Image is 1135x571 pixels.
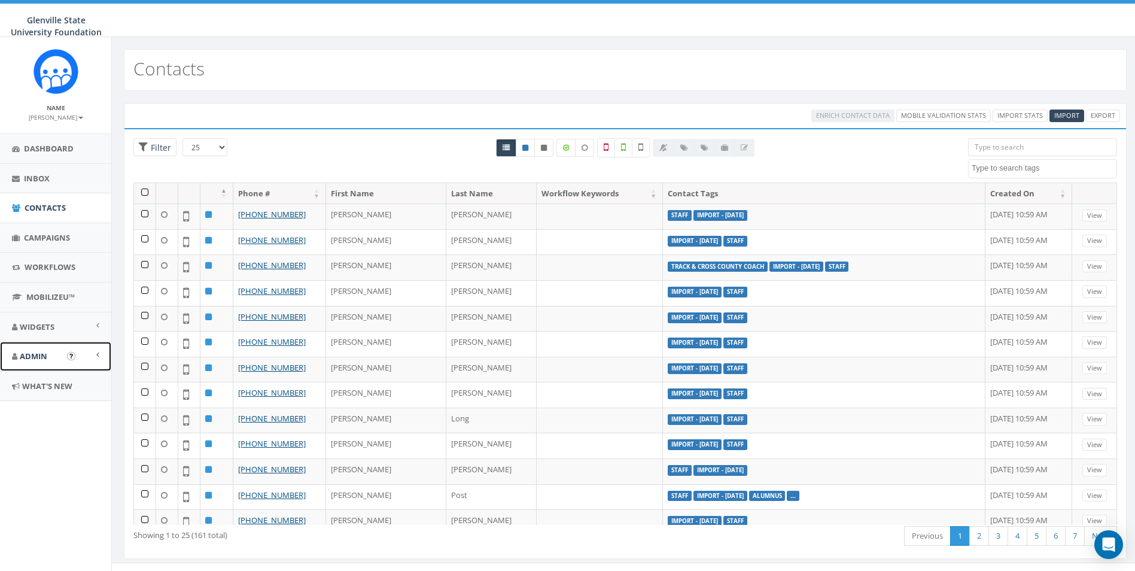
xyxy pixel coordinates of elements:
[522,144,528,151] i: This phone number is subscribed and will receive texts.
[1054,111,1079,120] span: Import
[693,210,747,221] label: Import - [DATE]
[985,280,1072,306] td: [DATE] 10:59 AM
[896,110,991,122] a: Mobile Validation Stats
[1027,526,1046,546] a: 5
[597,138,615,157] label: Not a Mobile
[133,138,177,157] span: Advance Filter
[238,285,306,296] a: [PHONE_NUMBER]
[238,490,306,500] a: [PHONE_NUMBER]
[1084,526,1117,546] a: Next
[1082,235,1107,247] a: View
[668,491,692,502] label: Staff
[446,357,537,382] td: [PERSON_NAME]
[326,280,446,306] td: [PERSON_NAME]
[749,491,786,502] label: Alumnus
[446,183,537,204] th: Last Name
[446,458,537,484] td: [PERSON_NAME]
[723,287,747,297] label: Staff
[148,142,171,153] span: Filter
[133,59,205,78] h2: Contacts
[556,139,576,157] label: Data Enriched
[723,236,747,247] label: Staff
[988,526,1008,546] a: 3
[1082,439,1107,451] a: View
[326,183,446,204] th: First Name
[238,336,306,347] a: [PHONE_NUMBER]
[25,262,75,272] span: Workflows
[238,413,306,424] a: [PHONE_NUMBER]
[238,260,306,271] a: [PHONE_NUMBER]
[985,331,1072,357] td: [DATE] 10:59 AM
[1082,388,1107,400] a: View
[22,381,72,391] span: What's New
[1086,110,1120,122] a: Export
[238,387,306,398] a: [PHONE_NUMBER]
[326,458,446,484] td: [PERSON_NAME]
[663,183,985,204] th: Contact Tags
[534,139,553,157] a: Opted Out
[1082,260,1107,273] a: View
[326,509,446,535] td: [PERSON_NAME]
[668,388,722,399] label: Import - [DATE]
[668,338,722,348] label: Import - [DATE]
[446,280,537,306] td: [PERSON_NAME]
[668,414,722,425] label: Import - [DATE]
[238,209,306,220] a: [PHONE_NUMBER]
[446,254,537,280] td: [PERSON_NAME]
[1082,490,1107,502] a: View
[1008,526,1027,546] a: 4
[668,287,722,297] label: Import - [DATE]
[326,408,446,433] td: [PERSON_NAME]
[668,439,722,450] label: Import - [DATE]
[238,464,306,475] a: [PHONE_NUMBER]
[985,306,1072,332] td: [DATE] 10:59 AM
[575,139,594,157] label: Data not Enriched
[972,163,1116,174] textarea: Search
[326,331,446,357] td: [PERSON_NAME]
[790,492,796,500] a: ...
[723,388,747,399] label: Staff
[668,312,722,323] label: Import - [DATE]
[668,236,722,247] label: Import - [DATE]
[326,484,446,510] td: [PERSON_NAME]
[985,484,1072,510] td: [DATE] 10:59 AM
[29,113,83,122] small: [PERSON_NAME]
[693,465,747,476] label: Import - [DATE]
[24,173,50,184] span: Inbox
[446,484,537,510] td: Post
[326,306,446,332] td: [PERSON_NAME]
[904,526,951,546] a: Previous
[1082,362,1107,375] a: View
[541,144,547,151] i: This phone number is unsubscribed and has opted-out of all texts.
[238,515,306,526] a: [PHONE_NUMBER]
[632,138,650,157] label: Not Validated
[968,138,1117,156] input: Type to search
[985,357,1072,382] td: [DATE] 10:59 AM
[1082,464,1107,476] a: View
[985,408,1072,433] td: [DATE] 10:59 AM
[25,202,66,213] span: Contacts
[668,363,722,374] label: Import - [DATE]
[326,229,446,255] td: [PERSON_NAME]
[516,139,535,157] a: Active
[769,262,823,272] label: Import - [DATE]
[29,111,83,122] a: [PERSON_NAME]
[1046,526,1066,546] a: 6
[985,458,1072,484] td: [DATE] 10:59 AM
[326,433,446,458] td: [PERSON_NAME]
[668,262,768,272] label: Track & Cross County Coach
[446,408,537,433] td: Long
[326,382,446,408] td: [PERSON_NAME]
[668,516,722,527] label: Import - [DATE]
[1082,336,1107,349] a: View
[238,362,306,373] a: [PHONE_NUMBER]
[238,438,306,449] a: [PHONE_NUMBER]
[985,204,1072,229] td: [DATE] 10:59 AM
[1065,526,1085,546] a: 7
[238,311,306,322] a: [PHONE_NUMBER]
[1082,413,1107,426] a: View
[985,229,1072,255] td: [DATE] 10:59 AM
[233,183,326,204] th: Phone #: activate to sort column ascending
[693,491,747,502] label: Import - [DATE]
[446,331,537,357] td: [PERSON_NAME]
